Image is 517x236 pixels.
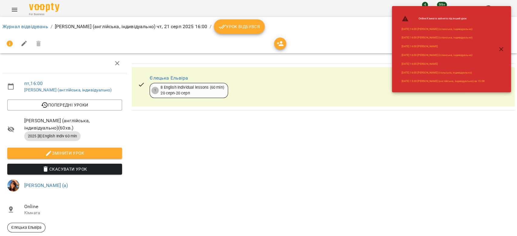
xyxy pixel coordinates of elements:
[402,53,472,57] a: [DATE] 16:00 [PERSON_NAME] (іспанська, індивідуально)
[55,23,207,30] p: [PERSON_NAME] (англійська, індивідуально) чт, 21 серп 2025 16:00
[7,100,122,110] button: Попередні уроки
[24,87,112,92] a: [PERSON_NAME] (англійська, індивідуально)
[150,75,188,81] a: Єлецька Ельвіра
[24,80,43,86] a: пт , 16:00
[12,166,117,173] span: Скасувати Урок
[402,79,485,83] a: [DATE] 15:30 [PERSON_NAME] (англійська, індивідуально) за 15.08
[7,148,122,159] button: Змінити урок
[437,2,447,8] span: 99+
[24,203,122,210] span: Online
[51,23,52,30] li: /
[210,23,211,30] li: /
[12,149,117,157] span: Змінити урок
[8,225,45,230] span: Єлецька Ельвіра
[214,19,265,34] button: Урок відбувся
[7,164,122,175] button: Скасувати Урок
[151,87,159,94] div: 1
[219,23,260,30] span: Урок відбувся
[402,27,472,31] a: [DATE] 16:00 [PERSON_NAME] (іспанська, індивідуально)
[402,44,438,48] a: [DATE] 16:00 [PERSON_NAME]
[24,210,122,216] p: Кімната
[2,24,48,29] a: Журнал відвідувань
[2,19,515,34] nav: breadcrumb
[402,62,438,66] a: [DATE] 16:00 [PERSON_NAME]
[24,182,68,188] a: [PERSON_NAME] (а)
[7,223,45,232] div: Єлецька Ельвіра
[402,36,472,40] a: [DATE] 16:00 [PERSON_NAME] (іспанська, індивідуально)
[7,2,22,17] button: Menu
[402,71,472,75] a: [DATE] 16:00 [PERSON_NAME] (польська, індивідуально)
[24,133,81,139] span: 2025 [8] English Indiv 60 min
[161,85,224,96] div: 8 English individual lessons (60 min) 20 серп - 20 серп
[12,101,117,109] span: Попередні уроки
[29,3,59,12] img: Voopty Logo
[397,13,489,25] li: Online : Кімната зайнята під інший урок
[422,2,428,8] span: 4
[24,117,122,131] span: [PERSON_NAME] (англійська, індивідуально) ( 60 хв. )
[29,12,59,16] span: For Business
[7,179,19,192] img: a3cfe7ef423bcf5e9dc77126c78d7dbf.jpg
